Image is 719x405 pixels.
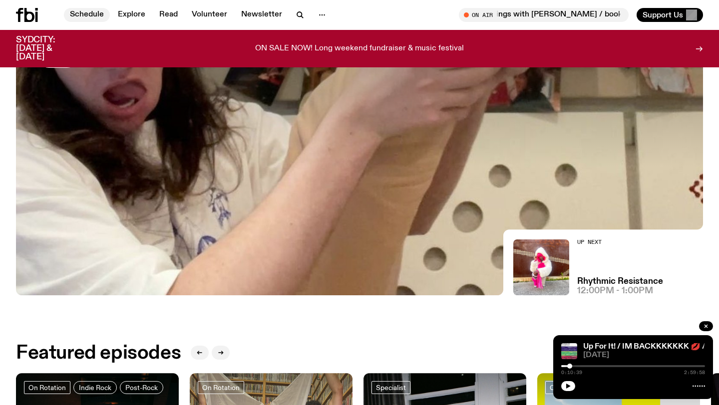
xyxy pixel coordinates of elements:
a: Newsletter [235,8,288,22]
a: Indie Rock [73,381,117,394]
button: Support Us [637,8,703,22]
span: Indie Rock [79,384,111,391]
span: On Rotation [28,384,66,391]
span: 2:59:58 [684,370,705,375]
span: Post-Rock [125,384,158,391]
h3: SYDCITY: [DATE] & [DATE] [16,36,80,61]
a: Schedule [64,8,110,22]
span: Specialist [376,384,406,391]
a: Post-Rock [120,381,163,394]
span: [DATE] [583,352,705,359]
a: On Rotation [545,381,592,394]
button: On AirMornings with [PERSON_NAME] / booked and busy [459,8,629,22]
h2: Up Next [577,239,663,245]
a: Volunteer [186,8,233,22]
span: 0:10:39 [561,370,582,375]
h2: Featured episodes [16,344,181,362]
a: On Rotation [24,381,70,394]
p: ON SALE NOW! Long weekend fundraiser & music festival [255,44,464,53]
a: Explore [112,8,151,22]
span: Support Us [643,10,683,19]
img: Attu crouches on gravel in front of a brown wall. They are wearing a white fur coat with a hood, ... [513,239,569,295]
span: 12:00pm - 1:00pm [577,287,653,295]
a: Rhythmic Resistance [577,277,663,286]
a: On Rotation [198,381,244,394]
a: Read [153,8,184,22]
span: On Rotation [550,384,587,391]
span: On Rotation [202,384,240,391]
a: Specialist [371,381,410,394]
